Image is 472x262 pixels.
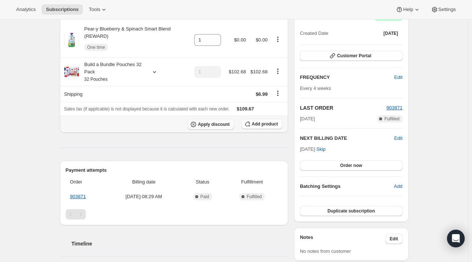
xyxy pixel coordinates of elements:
span: Tools [89,7,100,12]
span: Analytics [16,7,36,12]
nav: Pagination [66,209,283,219]
span: Settings [438,7,456,12]
h2: Payment attempts [66,167,283,174]
button: Subscriptions [41,4,83,15]
span: $6.99 [256,91,268,97]
span: [DATE] · 08:29 AM [109,193,179,200]
th: Order [66,174,107,190]
h2: FREQUENCY [300,74,394,81]
small: 32 Pouches [84,77,108,82]
button: 903871 [386,104,402,112]
span: Add product [252,121,278,127]
span: Status [183,178,222,186]
a: 903871 [70,194,86,199]
button: Apply discount [188,119,234,130]
span: Edit [394,74,402,81]
button: Help [391,4,425,15]
div: Open Intercom Messenger [447,230,465,247]
span: [DATE] [384,30,398,36]
h2: Timeline [72,240,288,247]
span: Fulfilled [247,194,262,200]
span: Billing date [109,178,179,186]
button: Skip [312,143,330,155]
img: product img [64,33,79,47]
button: Edit [385,234,403,244]
div: Pear-y Blueberry & Spinach Smart Blend (REWARD) [79,25,190,55]
button: Customer Portal [300,51,402,61]
span: One time [87,44,105,50]
span: [DATE] · [300,146,326,152]
h3: Notes [300,234,385,244]
span: $102.68 [250,69,268,74]
button: Analytics [12,4,40,15]
span: Sales tax (if applicable) is not displayed because it is calculated with each new order. [64,106,230,112]
h2: LAST ORDER [300,104,386,112]
button: Add product [242,119,282,129]
span: Customer Portal [337,53,371,59]
button: Shipping actions [272,89,284,97]
span: [DATE] [300,115,315,123]
div: Build a Bundle Pouches 32 Pack [79,61,145,83]
h2: NEXT BILLING DATE [300,135,394,142]
span: No notes from customer [300,248,351,254]
button: Order now [300,160,402,171]
button: Edit [394,135,402,142]
button: Tools [84,4,112,15]
span: $0.00 [234,37,246,43]
span: $0.00 [256,37,268,43]
span: $109.67 [237,106,254,112]
button: Product actions [272,35,284,43]
th: Shipping [60,86,192,102]
span: Paid [200,194,209,200]
span: Skip [316,146,326,153]
button: Product actions [272,67,284,75]
span: Created Date [300,30,328,37]
span: Edit [390,236,398,242]
span: Apply discount [198,121,230,127]
span: Help [403,7,413,12]
span: Order now [340,163,362,168]
button: [DATE] [379,28,403,39]
span: Add [394,183,402,190]
button: Settings [426,4,460,15]
span: Duplicate subscription [327,208,375,214]
span: Fulfillment [226,178,278,186]
button: Edit [390,72,407,83]
span: $102.68 [229,69,246,74]
span: Fulfilled [384,116,399,122]
span: Every 4 weeks [300,85,331,91]
a: 903871 [386,105,402,110]
button: Add [389,181,407,192]
h6: Batching Settings [300,183,394,190]
button: Duplicate subscription [300,206,402,216]
span: Subscriptions [46,7,79,12]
